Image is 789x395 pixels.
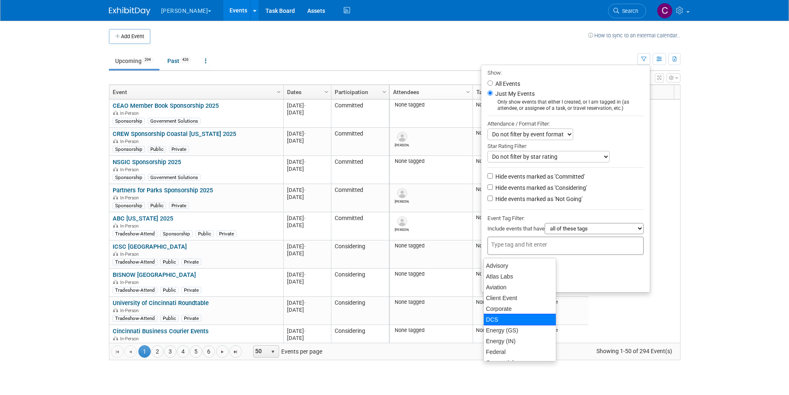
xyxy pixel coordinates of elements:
span: Go to the last page [232,349,239,355]
td: Committed [331,99,389,128]
div: Geospatial [484,357,556,368]
div: None tagged [393,299,469,305]
div: Attendance / Format Filter: [487,119,644,128]
span: Column Settings [381,89,388,95]
a: Go to the next page [216,345,229,358]
a: Column Settings [322,85,331,97]
span: In-Person [120,252,141,257]
span: In-Person [120,336,141,342]
div: Private [181,259,201,265]
div: None specified [476,214,519,221]
img: In-Person Event [113,111,118,115]
a: 2 [151,345,164,358]
div: None specified [476,158,519,165]
div: Corporate [484,303,556,314]
a: How to sync to an external calendar... [588,32,680,39]
span: Go to the next page [219,349,226,355]
img: ExhibitDay [109,7,150,15]
a: Upcoming294 [109,53,159,69]
a: University of Cincinnati Roundtable [113,299,209,307]
div: Atlas Labs [484,271,556,282]
div: [DATE] [287,243,327,250]
span: - [304,102,306,109]
div: [DATE] [287,165,327,172]
div: [DATE] [287,271,327,278]
div: Energy (GS) [484,325,556,336]
div: Federal [484,347,556,357]
div: [DATE] [287,187,327,194]
a: 6 [203,345,215,358]
div: Government Solutions [148,174,200,181]
div: Show: [487,67,644,78]
label: Hide events marked as 'Considering' [494,184,587,192]
div: None specified [476,271,519,277]
div: None tagged [393,102,469,108]
div: Sponsorship [113,202,145,209]
span: - [304,328,306,334]
span: select [270,349,276,355]
a: Go to the last page [229,345,242,358]
div: Tradeshow-Attend [113,230,157,237]
span: In-Person [120,139,141,144]
span: Search [619,8,638,14]
label: All Events [494,81,520,87]
img: In-Person Event [113,195,118,199]
span: Column Settings [275,89,282,95]
span: Column Settings [323,89,330,95]
span: - [304,131,306,137]
div: None tagged [393,271,469,277]
div: Sponsorship [113,146,145,153]
div: None specified [476,327,519,334]
div: None tagged [393,242,469,249]
div: Sponsorship [160,230,193,237]
img: In-Person Event [113,223,118,228]
div: Sponsorship [113,174,145,181]
span: - [304,215,306,221]
div: [DATE] [287,130,327,137]
td: Committed [331,184,389,212]
img: Andrew Pack [397,188,407,198]
div: None specified [476,242,519,249]
img: In-Person Event [113,308,118,312]
div: [DATE] [287,278,327,285]
div: [DATE] [287,102,327,109]
a: Partners for Parks Sponsorship 2025 [113,187,213,194]
a: 4 [177,345,189,358]
div: Advisory [484,260,556,271]
div: Private [169,146,189,153]
img: Brandon Knight [397,216,407,226]
img: In-Person Event [113,139,118,143]
td: Considering [331,269,389,297]
a: NSGIC Sponsorship 2025 [113,158,181,166]
div: None specified [476,299,519,305]
div: Private [169,202,189,209]
a: Go to the first page [111,345,123,358]
div: Private [181,315,201,322]
span: Column Settings [465,89,471,95]
img: In-Person Event [113,167,118,171]
a: Column Settings [463,85,473,97]
div: Star Rating Filter: [487,140,644,151]
a: Column Settings [380,85,389,97]
a: ABC [US_STATE] 2025 [113,215,173,222]
div: None specified [476,102,519,108]
span: 426 [180,57,191,63]
div: DCS [483,314,556,325]
span: - [304,159,306,165]
div: [DATE] [287,299,327,306]
img: In-Person Event [113,252,118,256]
td: Considering [331,297,389,325]
a: 5 [190,345,202,358]
div: Public [195,230,214,237]
a: Go to the previous page [124,345,137,358]
div: Sponsorship [113,118,145,124]
div: None tagged [393,158,469,165]
div: Event Tag Filter: [487,213,644,223]
div: Government Solutions [148,118,200,124]
span: - [304,271,306,278]
div: Aviation [484,282,556,293]
label: Hide events marked as 'Committed' [494,172,585,181]
a: Event [113,85,278,99]
div: Brandon Knight [395,226,409,232]
span: In-Person [120,223,141,229]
